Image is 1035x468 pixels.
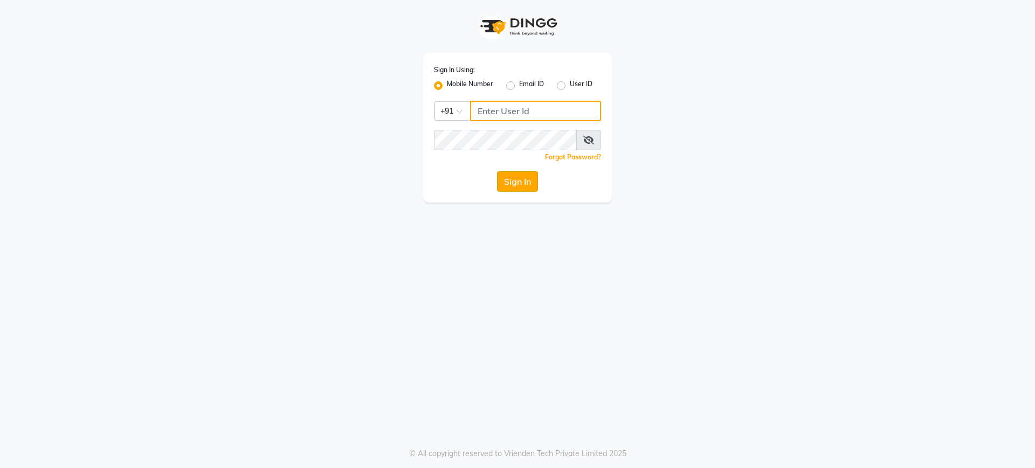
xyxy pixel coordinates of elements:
button: Sign In [497,171,538,192]
label: Mobile Number [447,79,493,92]
label: Email ID [519,79,544,92]
a: Forgot Password? [545,153,601,161]
input: Username [434,130,577,150]
label: User ID [570,79,592,92]
img: logo1.svg [474,11,561,43]
input: Username [470,101,601,121]
label: Sign In Using: [434,65,475,75]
